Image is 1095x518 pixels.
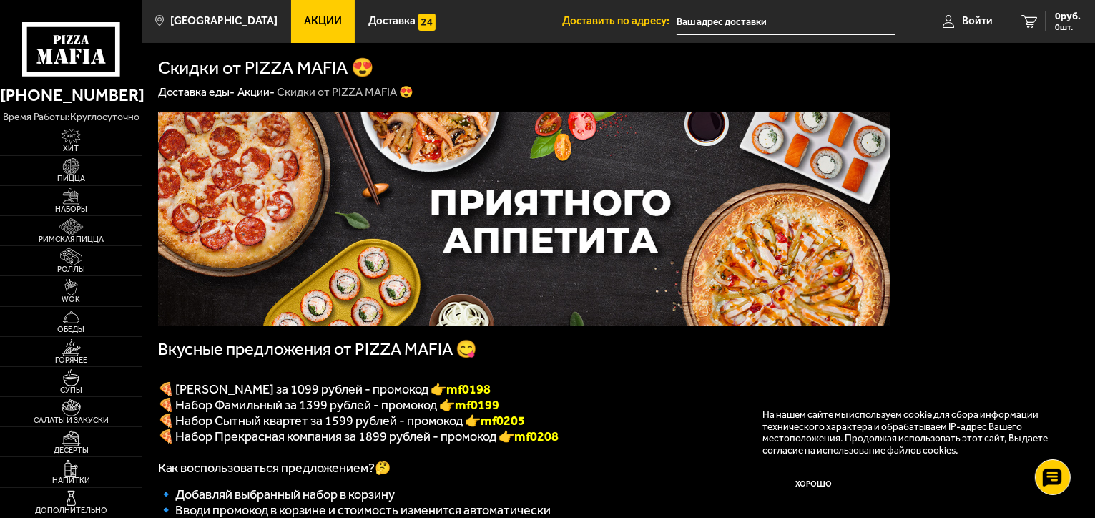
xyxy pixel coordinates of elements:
span: 🍕 Набор Сытный квартет за 1599 рублей - промокод 👉 [158,413,526,429]
b: mf0205 [481,413,526,429]
span: Вкусные предложения от PIZZA MAFIA 😋 [158,339,478,359]
a: Акции- [237,85,275,99]
h1: Скидки от PIZZA MAFIA 😍 [158,59,375,77]
span: Войти [962,16,993,26]
span: 🍕 [PERSON_NAME] за 1099 рублей - промокод 👉 [158,381,491,397]
img: 1024x1024 [158,112,890,326]
span: 0 руб. [1055,11,1081,21]
span: 🍕 Набор Фамильный за 1399 рублей - промокод 👉 [158,397,500,413]
p: На нашем сайте мы используем cookie для сбора информации технического характера и обрабатываем IP... [762,409,1059,456]
div: Скидки от PIZZA MAFIA 😍 [277,85,413,100]
span: 0 шт. [1055,23,1081,31]
b: mf0199 [456,397,500,413]
span: Доставить по адресу: [562,16,677,26]
span: 🍕 Набор Прекрасная компания за 1899 рублей - промокод 👉 [158,429,515,444]
span: Акции [304,16,342,26]
font: mf0198 [447,381,491,397]
span: Доставка [368,16,416,26]
img: 15daf4d41897b9f0e9f617042186c801.svg [418,14,436,31]
span: Как воспользоваться предложением?🤔 [158,460,391,476]
a: Доставка еды- [158,85,235,99]
span: 🔹 Вводи промокод в корзине и стоимость изменится автоматически [158,502,551,518]
span: 🔹 Добавляй выбранный набор в корзину [158,487,396,502]
button: Хорошо [762,467,865,502]
input: Ваш адрес доставки [677,9,895,35]
span: [GEOGRAPHIC_DATA] [170,16,278,26]
span: mf0208 [515,429,559,444]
